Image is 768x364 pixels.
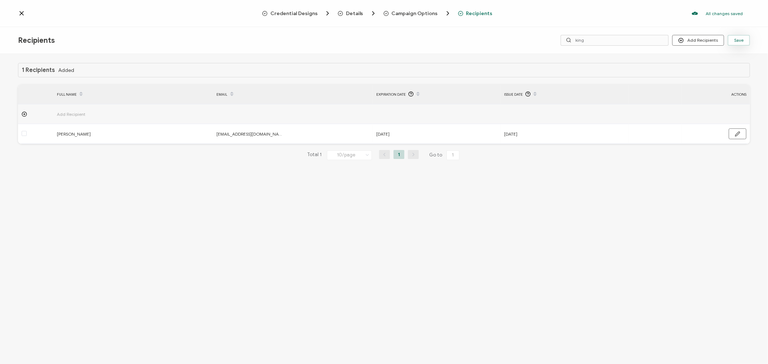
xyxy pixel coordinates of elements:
[672,35,724,46] button: Add Recipients
[270,11,318,16] span: Credential Designs
[327,150,372,160] input: Select
[504,90,523,99] span: Issue Date
[346,11,363,16] span: Details
[213,88,373,100] div: EMAIL
[376,90,406,99] span: Expiration Date
[734,38,744,42] span: Save
[394,150,404,159] li: 1
[217,130,285,138] span: [EMAIL_ADDRESS][DOMAIN_NAME]
[307,150,322,160] span: Total 1
[376,130,390,138] span: [DATE]
[57,130,125,138] span: [PERSON_NAME]
[706,11,743,16] p: All changes saved
[682,90,750,99] div: ACTIONS
[429,150,461,160] span: Go to
[58,68,74,73] span: Added
[338,10,377,17] span: Details
[466,11,493,16] span: Recipients
[561,35,669,46] input: Search
[392,11,438,16] span: Campaign Options
[18,36,55,45] span: Recipients
[262,10,331,17] span: Credential Designs
[728,35,750,46] button: Save
[383,10,452,17] span: Campaign Options
[22,67,55,73] h1: 1 Recipients
[262,10,506,17] div: Breadcrumb
[732,329,768,364] iframe: Chat Widget
[53,88,213,100] div: FULL NAME
[458,11,493,16] span: Recipients
[57,110,125,118] span: Add Recipient
[504,130,517,138] span: [DATE]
